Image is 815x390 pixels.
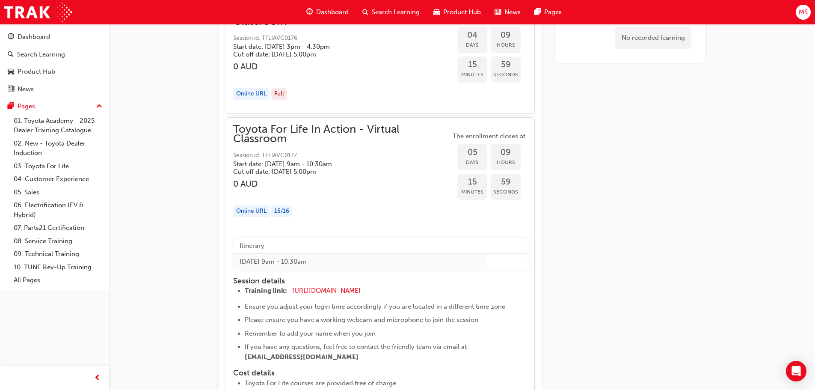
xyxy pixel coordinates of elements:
button: Toyota For Life In Action - Virtual ClassroomSession id: TFLIAVC0176Start date: [DATE] 3pm - 4:30... [233,7,528,107]
a: car-iconProduct Hub [427,3,488,21]
span: Product Hub [443,7,481,17]
a: Product Hub [3,64,106,80]
a: 10. TUNE Rev-Up Training [10,261,106,274]
a: 05. Sales [10,186,106,199]
h3: 0 AUD [233,62,450,71]
span: Training link: [245,287,287,295]
span: 15 [457,177,487,187]
span: Minutes [457,70,487,80]
div: Pages [18,101,35,111]
span: [EMAIL_ADDRESS][DOMAIN_NAME] [245,353,359,361]
div: Online URL [233,88,270,100]
h5: Cut off date: [DATE] 5:00pm [233,51,437,58]
a: 03. Toyota For Life [10,160,106,173]
span: Ensure you adjust your login time accordingly if you are located in a different time zone [245,303,505,310]
a: [URL][DOMAIN_NAME] [292,287,361,295]
span: 04 [457,30,487,40]
span: Session id: TFLIAVC0177 [233,151,450,161]
button: MS [796,5,811,20]
span: Seconds [491,70,521,80]
a: 07. Parts21 Certification [10,221,106,235]
span: Toyota For Life In Action - Virtual Classroom [233,125,450,144]
h4: Session details [233,277,511,286]
a: 01. Toyota Academy - 2025 Dealer Training Catalogue [10,114,106,137]
span: Toyota For Life courses are provided free of charge [245,379,396,387]
a: pages-iconPages [528,3,569,21]
span: 59 [491,177,521,187]
div: Online URL [233,205,270,217]
h3: 0 AUD [233,179,450,189]
span: Pages [544,7,562,17]
span: news-icon [495,7,501,18]
span: Seconds [491,187,521,197]
span: pages-icon [534,7,541,18]
button: Toyota For Life In Action - Virtual ClassroomSession id: TFLIAVC0177Start date: [DATE] 9am - 10:3... [233,125,528,224]
span: Remember to add your name when you join [245,330,376,337]
a: news-iconNews [488,3,528,21]
button: DashboardSearch LearningProduct HubNews [3,27,106,98]
span: MS [799,7,808,17]
button: Pages [3,98,106,114]
h5: Cut off date: [DATE] 5:00pm [233,168,437,176]
div: Search Learning [17,50,65,60]
div: Full [271,88,287,100]
div: No recorded learning [615,27,691,49]
span: 15 [457,60,487,70]
span: guage-icon [306,7,313,18]
a: News [3,81,106,97]
img: Trak [4,3,72,22]
span: Session id: TFLIAVC0176 [233,33,450,43]
span: Search Learning [372,7,420,17]
a: 09. Technical Training [10,247,106,261]
div: Open Intercom Messenger [786,361,806,381]
span: guage-icon [8,33,14,41]
span: 09 [491,30,521,40]
span: Hours [491,158,521,167]
span: 09 [491,148,521,158]
span: The enrollment closes at [450,131,528,141]
h4: Cost details [233,369,528,378]
span: 59 [491,60,521,70]
span: car-icon [8,68,14,76]
span: Days [457,40,487,50]
span: news-icon [8,86,14,93]
div: Dashboard [18,32,50,42]
span: up-icon [96,101,102,112]
span: Toyota For Life In Action - Virtual Classroom [233,7,450,27]
a: 04. Customer Experience [10,173,106,186]
h5: Start date: [DATE] 3pm - 4:30pm [233,43,437,51]
span: If you have any questions, feel free to contact the friendly team via email at [245,343,467,351]
span: search-icon [8,51,14,59]
span: 05 [457,148,487,158]
div: 15 / 16 [271,205,292,217]
span: prev-icon [94,373,101,384]
a: Search Learning [3,47,106,63]
span: Days [457,158,487,167]
h5: Start date: [DATE] 9am - 10:30am [233,160,437,168]
span: Minutes [457,187,487,197]
a: Dashboard [3,29,106,45]
a: guage-iconDashboard [299,3,356,21]
span: Dashboard [316,7,349,17]
div: News [18,84,34,94]
span: search-icon [362,7,368,18]
span: pages-icon [8,103,14,110]
div: Product Hub [18,67,55,77]
a: search-iconSearch Learning [356,3,427,21]
a: 02. New - Toyota Dealer Induction [10,137,106,160]
a: All Pages [10,274,106,287]
th: Itinerary [233,238,487,254]
span: News [504,7,521,17]
a: 08. Service Training [10,235,106,248]
a: 06. Electrification (EV & Hybrid) [10,199,106,221]
span: Hours [491,40,521,50]
span: car-icon [433,7,440,18]
span: Please ensure you have a working webcam and microphone to join the session [245,316,478,324]
td: [DATE] 9am - 10:30am [233,254,487,270]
